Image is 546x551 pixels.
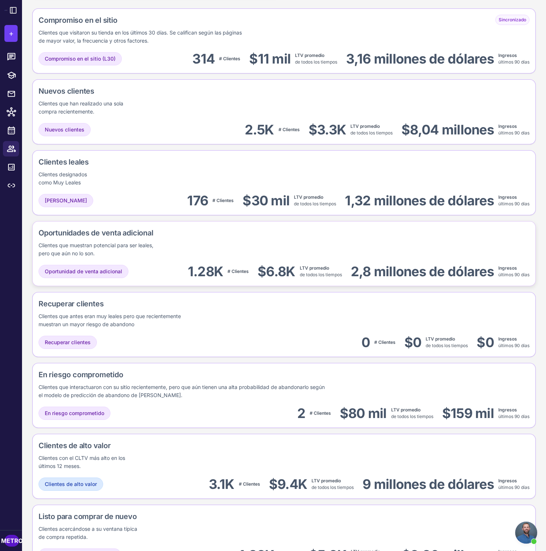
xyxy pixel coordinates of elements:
font: METRO [1,537,23,544]
font: $8,04 millones [401,122,494,138]
font: # Clientes [219,56,240,61]
div: Chat abierto [515,522,537,544]
font: Clientes que han realizado una sola compra recientemente. [39,100,123,115]
font: # Clientes [212,198,234,203]
font: $9.4K [269,476,307,492]
font: Sincronizado [499,17,526,22]
font: de todos los tiempos [300,272,342,277]
font: Ingresos [498,478,517,483]
font: $0 [404,334,422,350]
font: Listo para comprar de nuevo [39,512,137,521]
font: $11 mil [249,51,291,67]
font: 9 millones de dólares [363,476,494,492]
font: LTV promedio [350,123,380,129]
font: Clientes de alto valor [45,481,97,487]
font: Clientes de alto valor [39,441,111,450]
font: $159 mil [442,405,494,421]
font: Ingresos [498,265,517,271]
font: últimos 90 días [498,272,529,277]
font: LTV promedio [426,336,455,342]
font: de todos los tiempos [426,343,468,348]
font: LTV promedio [312,478,341,483]
font: Clientes que interactuaron con su sitio recientemente, pero que aún tienen una alta probabilidad ... [39,384,325,398]
font: de todos los tiempos [350,130,393,136]
font: últimos 90 días [498,414,529,419]
font: LTV promedio [294,194,323,200]
font: Clientes que antes eran muy leales pero que recientemente muestran un mayor riesgo de abandono [39,313,181,327]
font: [PERSON_NAME] [45,197,87,204]
font: Ingresos [498,53,517,58]
font: 2,8 millones de dólares [351,263,494,280]
font: Ingresos [498,336,517,342]
font: Clientes con el CLTV más alto en los últimos 12 meses. [39,455,125,469]
font: Ingresos [498,123,517,129]
font: $30 mil [243,192,290,209]
font: últimos 90 días [498,343,529,348]
font: Clientes que visitaron su tienda en los últimos 30 días. Se califican según las páginas de mayor ... [39,29,242,44]
font: de todos los tiempos [295,59,337,65]
font: Clientes acercándose a su ventana típica de compra repetida. [39,526,137,540]
font: últimos 90 días [498,201,529,206]
font: 0 [361,334,370,350]
font: Compromiso en el sitio [39,16,117,25]
font: 314 [192,51,215,67]
font: 176 [187,192,208,209]
font: 1,32 millones de dólares [345,192,494,209]
font: Ingresos [498,194,517,200]
font: de todos los tiempos [391,414,433,419]
font: Ingresos [498,407,517,413]
font: # Clientes [279,127,300,132]
font: de todos los tiempos [312,485,354,490]
font: 2.5K [245,122,274,138]
font: Compromiso en el sitio (L30) [45,55,116,62]
font: $6.8K [258,263,295,280]
font: últimos 90 días [498,59,529,65]
font: Nuevos clientes [39,87,94,96]
font: $0 [477,334,494,350]
font: Clientes leales [39,158,89,166]
font: En riesgo comprometido [39,370,123,379]
font: Clientes que muestran potencial para ser leales, pero que aún no lo son. [39,242,153,256]
font: 3.1K [209,476,234,492]
font: Recuperar clientes [39,299,103,308]
font: LTV promedio [295,53,324,58]
font: $3.3K [309,122,346,138]
font: # Clientes [239,481,260,487]
font: LTV promedio [300,265,329,271]
font: # Clientes [374,339,396,345]
font: últimos 90 días [498,485,529,490]
font: + [9,29,14,38]
font: Oportunidad de venta adicional [45,268,122,274]
font: # Clientes [227,269,249,274]
button: + [4,25,18,42]
font: Nuevos clientes [45,126,84,133]
font: Clientes designados como Muy Leales [39,171,87,186]
font: de todos los tiempos [294,201,336,206]
font: últimos 90 días [498,130,529,136]
font: # Clientes [310,410,331,416]
font: En riesgo comprometido [45,410,104,416]
font: 2 [297,405,305,421]
font: 1.28K [188,263,223,280]
font: 3,16 millones de dólares [346,51,494,67]
font: Recuperar clientes [45,339,91,345]
font: LTV promedio [391,407,421,413]
font: $80 mil [340,405,387,421]
font: Oportunidades de venta adicional [39,228,153,237]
